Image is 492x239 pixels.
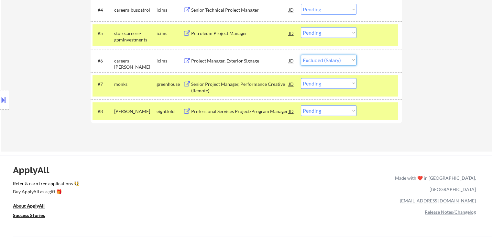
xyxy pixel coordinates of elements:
[157,81,183,87] div: greenhouse
[114,7,157,13] div: careers-buspatrol
[288,27,295,39] div: JD
[288,78,295,90] div: JD
[98,7,109,13] div: #4
[400,198,476,203] a: [EMAIL_ADDRESS][DOMAIN_NAME]
[191,30,289,37] div: Petroleum Project Manager
[114,30,157,43] div: storecareers-gpminvestments
[288,55,295,66] div: JD
[191,81,289,94] div: Senior Project Manager, Performance Creative (Remote)
[191,58,289,64] div: Project Manager, Exterior Signage
[13,212,54,220] a: Success Stories
[98,30,109,37] div: #5
[13,202,54,211] a: About ApplyAll
[13,181,260,188] a: Refer & earn free applications 👯‍♀️
[288,105,295,117] div: JD
[425,209,476,215] a: Release Notes/Changelog
[114,58,157,70] div: careers-[PERSON_NAME]
[157,7,183,13] div: icims
[288,4,295,16] div: JD
[157,58,183,64] div: icims
[157,108,183,115] div: eightfold
[191,108,289,115] div: Professional Services Project/Program Manager
[392,172,476,195] div: Made with ❤️ in [GEOGRAPHIC_DATA], [GEOGRAPHIC_DATA]
[114,81,157,87] div: monks
[13,165,57,176] div: ApplyAll
[114,108,157,115] div: [PERSON_NAME]
[13,189,78,194] div: Buy ApplyAll as a gift 🎁
[157,30,183,37] div: icims
[13,203,45,209] u: About ApplyAll
[191,7,289,13] div: Senior Technical Project Manager
[13,188,78,196] a: Buy ApplyAll as a gift 🎁
[13,212,45,218] u: Success Stories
